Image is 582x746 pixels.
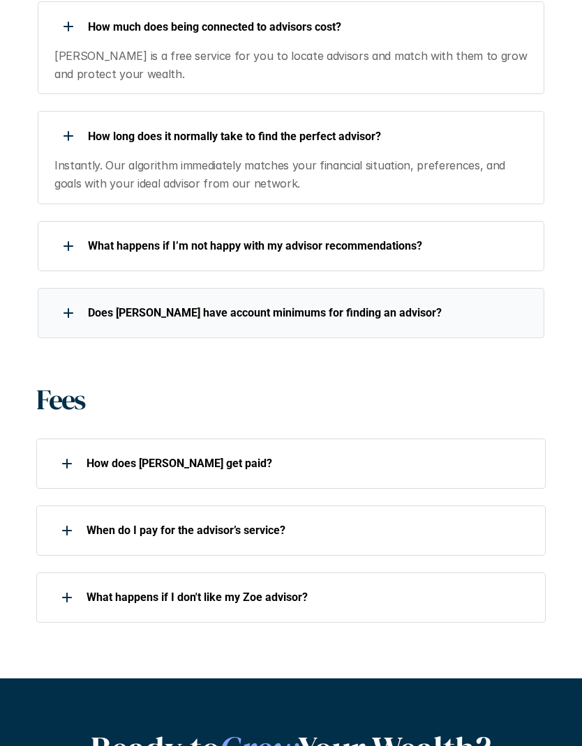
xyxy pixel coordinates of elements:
[54,47,531,83] p: [PERSON_NAME] is a free service for you to locate advisors and match with them to grow and protec...
[88,239,530,252] p: What happens if I’m not happy with my advisor recommendations?
[87,457,529,470] p: How does [PERSON_NAME] get paid?
[87,524,529,537] p: When do I pay for the advisor’s service?
[88,130,530,143] p: How long does it normally take to find the perfect advisor?
[54,157,531,192] p: Instantly. Our algorithm immediately matches your financial situation, preferences, and goals wit...
[87,591,529,604] p: What happens if I don't like my Zoe advisor?
[36,383,546,416] h1: Fees
[88,20,530,33] p: How much does being connected to advisors cost?
[88,306,530,319] p: Does [PERSON_NAME] have account minimums for finding an advisor?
